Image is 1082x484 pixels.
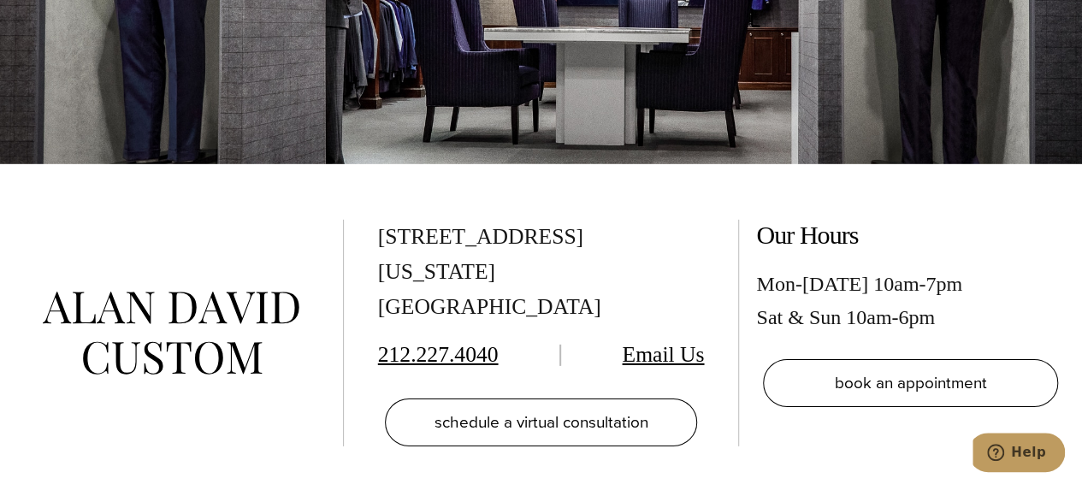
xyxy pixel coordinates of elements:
[434,410,647,434] span: schedule a virtual consultation
[622,342,704,367] a: Email Us
[378,342,499,367] a: 212.227.4040
[756,220,1065,251] h2: Our Hours
[973,433,1065,475] iframe: Opens a widget where you can chat to one of our agents
[378,220,705,325] div: [STREET_ADDRESS] [US_STATE][GEOGRAPHIC_DATA]
[43,292,299,375] img: alan david custom
[835,370,987,395] span: book an appointment
[756,268,1065,333] div: Mon-[DATE] 10am-7pm Sat & Sun 10am-6pm
[385,398,698,446] a: schedule a virtual consultation
[763,359,1058,407] a: book an appointment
